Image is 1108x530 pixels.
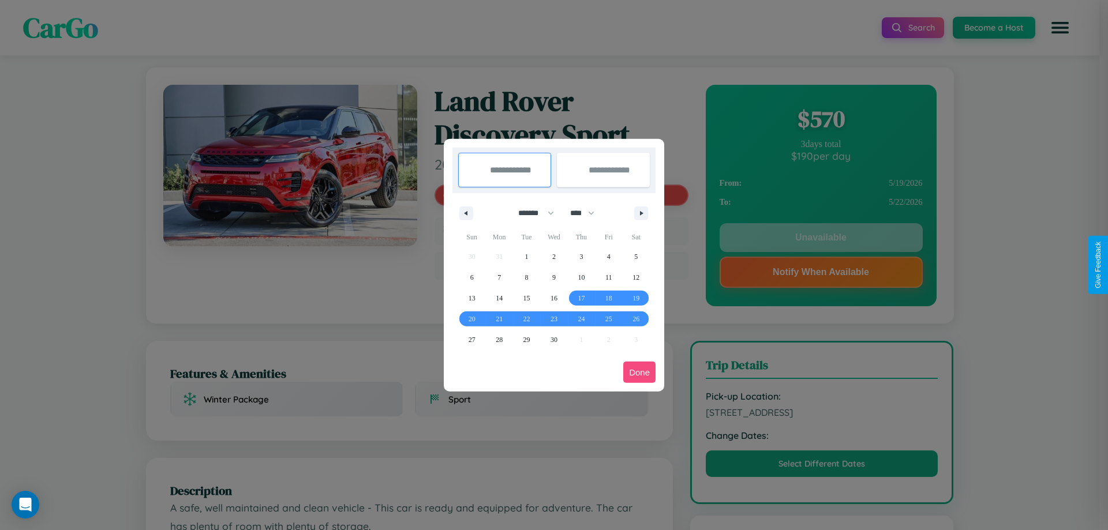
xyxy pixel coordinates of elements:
[632,309,639,329] span: 26
[540,228,567,246] span: Wed
[525,246,529,267] span: 1
[496,329,503,350] span: 28
[551,329,557,350] span: 30
[552,267,556,288] span: 9
[568,228,595,246] span: Thu
[458,288,485,309] button: 13
[523,329,530,350] span: 29
[605,267,612,288] span: 11
[513,288,540,309] button: 15
[605,309,612,329] span: 25
[496,288,503,309] span: 14
[485,288,512,309] button: 14
[525,267,529,288] span: 8
[632,267,639,288] span: 12
[513,228,540,246] span: Tue
[595,309,622,329] button: 25
[513,309,540,329] button: 22
[634,246,638,267] span: 5
[458,329,485,350] button: 27
[496,309,503,329] span: 21
[595,267,622,288] button: 11
[568,246,595,267] button: 3
[540,329,567,350] button: 30
[513,267,540,288] button: 8
[579,246,583,267] span: 3
[513,246,540,267] button: 1
[632,288,639,309] span: 19
[623,267,650,288] button: 12
[540,309,567,329] button: 23
[595,246,622,267] button: 4
[458,267,485,288] button: 6
[469,288,476,309] span: 13
[595,228,622,246] span: Fri
[568,288,595,309] button: 17
[551,309,557,329] span: 23
[623,288,650,309] button: 19
[485,267,512,288] button: 7
[578,288,585,309] span: 17
[623,246,650,267] button: 5
[523,309,530,329] span: 22
[540,288,567,309] button: 16
[552,246,556,267] span: 2
[513,329,540,350] button: 29
[568,309,595,329] button: 24
[578,309,585,329] span: 24
[623,309,650,329] button: 26
[607,246,611,267] span: 4
[540,246,567,267] button: 2
[540,267,567,288] button: 9
[485,329,512,350] button: 28
[485,309,512,329] button: 21
[623,228,650,246] span: Sat
[1094,242,1102,288] div: Give Feedback
[523,288,530,309] span: 15
[497,267,501,288] span: 7
[551,288,557,309] span: 16
[595,288,622,309] button: 18
[458,309,485,329] button: 20
[605,288,612,309] span: 18
[469,329,476,350] span: 27
[568,267,595,288] button: 10
[623,362,656,383] button: Done
[470,267,474,288] span: 6
[458,228,485,246] span: Sun
[12,491,39,518] div: Open Intercom Messenger
[485,228,512,246] span: Mon
[469,309,476,329] span: 20
[578,267,585,288] span: 10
